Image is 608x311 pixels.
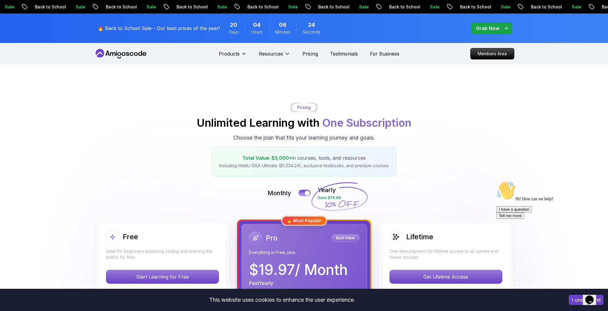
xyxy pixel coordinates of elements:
h2: Lifetime [406,232,433,242]
div: 👋Hi! How can we help?I have a questionTell me more [2,2,110,40]
span: Seconds [303,29,320,35]
p: Choose the plan that fits your learning journey and goals. [233,134,375,142]
button: Products [219,50,247,62]
h2: Free [123,232,138,242]
p: Back to School [383,4,424,10]
p: Back to School [454,4,495,10]
a: For Business [370,50,399,57]
p: Back to School [525,4,565,10]
span: 6 Minutes [279,21,286,29]
p: Members Area [470,48,514,59]
span: Days [229,29,239,35]
p: Monthly [268,189,291,197]
p: $ 19.97 / Month [249,263,348,277]
button: Tell me more [2,34,30,40]
p: Everything in Free, plus [249,249,359,255]
p: Sale [353,4,372,10]
p: Get Lifetime Access [390,270,502,283]
p: 🔥 Back to School Sale - Our best prices of the year! [98,25,220,32]
a: Get Lifetime Access [389,274,502,280]
span: 20 Days [230,21,237,29]
p: Pricing [297,104,311,110]
span: Hi! How can we help? [2,18,59,23]
a: Pricing [302,50,318,57]
p: Grab Now [476,25,499,32]
p: Sale [140,4,159,10]
p: Resources [259,50,283,57]
span: 24 Seconds [308,21,315,29]
div: This website uses cookies to enhance the user experience. [5,293,560,306]
p: Sale [424,4,443,10]
p: Including IntelliJ IDEA Ultimate ($1,034.24), exclusive textbooks, and premium courses [219,163,389,169]
button: Start Learning for Free [106,270,219,284]
p: in courses, tools, and resources [219,154,389,162]
p: Best Value [332,235,358,241]
p: Sale [69,4,89,10]
p: Sale [211,4,230,10]
p: One-time payment for lifetime access to all current and future courses. [389,248,502,260]
p: Back to School [312,4,353,10]
p: Back to School [241,4,282,10]
span: Hours [251,29,263,35]
span: One Subscription [322,116,411,129]
span: Total Value: $3,000+ [242,155,292,161]
p: Sale [495,4,514,10]
span: Minutes [275,29,290,35]
p: Paid Yearly [249,279,273,287]
h2: Pro [266,233,277,243]
a: Testimonials [330,50,358,57]
a: Members Area [470,48,514,59]
button: Resources [259,50,290,62]
span: 4 Hours [253,21,261,29]
button: I have a question [2,28,38,34]
button: Accept cookies [569,295,603,305]
iframe: chat widget [583,287,602,305]
h2: Unlimited Learning with [197,117,411,129]
p: Back to School [170,4,211,10]
img: :wave: [2,2,22,22]
p: Products [219,50,240,57]
p: Sale [565,4,585,10]
p: Back to School [29,4,69,10]
p: Sale [282,4,301,10]
p: Ideal for beginners exploring coding and learning the basics for free. [106,248,219,260]
a: Start Learning for Free [106,274,219,280]
button: Get Lifetime Access [389,270,502,284]
iframe: chat widget [494,179,602,284]
p: Back to School [99,4,140,10]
